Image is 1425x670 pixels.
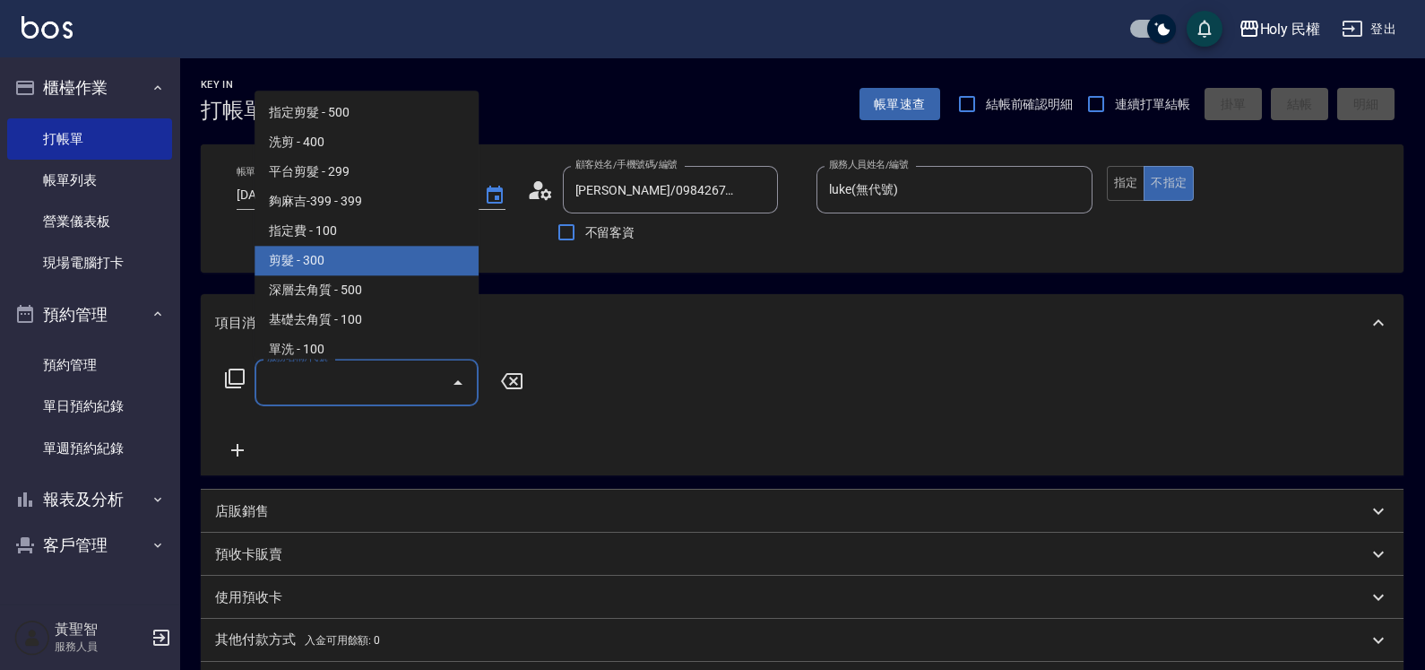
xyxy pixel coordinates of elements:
span: 基礎去角質 - 100 [255,306,479,335]
div: 其他付款方式入金可用餘額: 0 [201,619,1403,662]
span: 不留客資 [585,223,635,242]
label: 服務人員姓名/編號 [829,158,908,171]
a: 帳單列表 [7,160,172,201]
button: 預約管理 [7,291,172,338]
div: Holy 民權 [1260,18,1321,40]
h2: Key In [201,79,265,91]
button: 登出 [1334,13,1403,46]
span: 剪髮 - 300 [255,247,479,276]
span: 指定剪髮 - 500 [255,99,479,128]
h3: 打帳單 [201,98,265,123]
a: 單日預約紀錄 [7,386,172,427]
button: save [1187,11,1222,47]
a: 營業儀表板 [7,201,172,242]
span: 單洗 - 100 [255,335,479,365]
h5: 黃聖智 [55,621,146,639]
a: 預約管理 [7,344,172,386]
div: 店販銷售 [201,490,1403,533]
span: 夠麻吉-399 - 399 [255,187,479,217]
button: 不指定 [1144,166,1194,201]
a: 現場電腦打卡 [7,242,172,283]
div: 預收卡販賣 [201,533,1403,576]
a: 單週預約紀錄 [7,428,172,469]
a: 打帳單 [7,118,172,160]
span: 深層去角質 - 500 [255,276,479,306]
button: Choose date, selected date is 2025-10-15 [473,174,516,217]
span: 平台剪髮 - 299 [255,158,479,187]
p: 項目消費 [215,314,269,333]
input: YYYY/MM/DD hh:mm [237,180,466,210]
p: 其他付款方式 [215,631,380,650]
p: 使用預收卡 [215,588,282,607]
button: 指定 [1107,166,1145,201]
button: Close [444,369,472,397]
button: 客戶管理 [7,522,172,569]
span: 結帳前確認明細 [986,95,1074,114]
button: 帳單速查 [859,88,940,121]
div: 使用預收卡 [201,576,1403,619]
label: 顧客姓名/手機號碼/編號 [575,158,678,171]
div: 項目消費 [201,294,1403,352]
img: Person [14,620,50,656]
button: Holy 民權 [1231,11,1328,48]
label: 帳單日期 [237,165,274,178]
span: 指定費 - 100 [255,217,479,247]
p: 服務人員 [55,639,146,655]
p: 預收卡販賣 [215,545,282,564]
button: 報表及分析 [7,476,172,523]
span: 洗剪 - 400 [255,128,479,158]
span: 連續打單結帳 [1115,95,1190,114]
button: 櫃檯作業 [7,65,172,111]
p: 店販銷售 [215,502,269,521]
img: Logo [22,16,73,39]
span: 入金可用餘額: 0 [305,634,381,647]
